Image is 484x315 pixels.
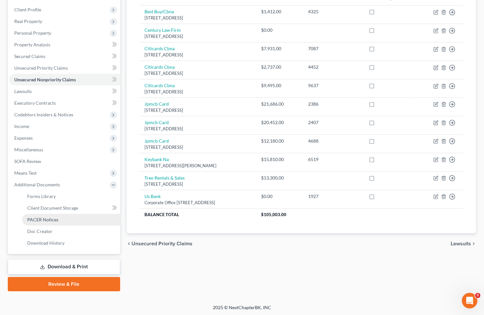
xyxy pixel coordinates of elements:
[9,156,120,167] a: SOFA Review
[127,241,193,246] button: chevron_left Unsecured Priority Claims
[471,241,476,246] i: chevron_right
[8,259,120,274] a: Download & Print
[261,27,298,33] div: $0.00
[14,88,32,94] span: Lawsuits
[27,228,52,234] span: Doc Creator
[132,241,193,246] span: Unsecured Priority Claims
[145,181,251,187] div: [STREET_ADDRESS]
[14,182,60,187] span: Additional Documents
[145,89,251,95] div: [STREET_ADDRESS]
[145,101,169,107] a: Jpmcb Card
[261,8,298,15] div: $1,412.00
[145,175,185,181] a: Treo Rentals & Sales
[145,157,169,162] a: Keybank Na
[145,9,174,14] a: Best Buy/Cbna
[308,156,358,163] div: 6519
[27,205,78,211] span: Client Document Storage
[9,62,120,74] a: Unsecured Priority Claims
[9,74,120,86] a: Unsecured Nonpriority Claims
[261,82,298,89] div: $9,495.00
[145,15,251,21] div: [STREET_ADDRESS]
[27,240,64,246] span: Download History
[261,101,298,107] div: $21,686.00
[261,138,298,144] div: $12,180.00
[9,39,120,51] a: Property Analysis
[9,97,120,109] a: Executory Contracts
[308,101,358,107] div: 2386
[451,241,476,246] button: Lawsuits chevron_right
[22,237,120,249] a: Download History
[261,64,298,70] div: $2,737.00
[308,119,358,126] div: 2407
[145,27,181,33] a: Century Law Firm
[451,241,471,246] span: Lawsuits
[145,107,251,113] div: [STREET_ADDRESS]
[261,119,298,126] div: $20,452.00
[261,45,298,52] div: $7,931.00
[8,277,120,291] a: Review & File
[475,293,480,298] span: 5
[22,191,120,202] a: Forms Library
[22,226,120,237] a: Doc Creator
[9,51,120,62] a: Secured Claims
[145,120,169,125] a: Jpmcb Card
[145,138,169,144] a: Jpmcb Card
[308,64,358,70] div: 4452
[14,18,42,24] span: Real Property
[145,83,175,88] a: Citicards Cbna
[145,193,161,199] a: Us Bank
[127,241,132,246] i: chevron_left
[14,112,73,117] span: Codebtors Insiders & Notices
[14,30,51,36] span: Personal Property
[308,82,358,89] div: 9637
[27,193,56,199] span: Forms Library
[14,77,76,82] span: Unsecured Nonpriority Claims
[308,45,358,52] div: 7087
[14,42,50,47] span: Property Analysis
[308,8,358,15] div: 4325
[14,170,37,176] span: Means Test
[462,293,478,309] iframe: Intercom live chat
[261,212,287,217] span: $105,003.00
[145,46,175,51] a: Citicards Cbna
[14,123,29,129] span: Income
[145,200,251,206] div: Corporate Office [STREET_ADDRESS]
[145,126,251,132] div: [STREET_ADDRESS]
[27,217,58,222] span: PACER Notices
[14,147,43,152] span: Miscellaneous
[145,70,251,76] div: [STREET_ADDRESS]
[145,64,175,70] a: Citicards Cbna
[14,53,45,59] span: Secured Claims
[9,86,120,97] a: Lawsuits
[14,7,41,12] span: Client Profile
[308,193,358,200] div: 1927
[14,65,68,71] span: Unsecured Priority Claims
[145,144,251,150] div: [STREET_ADDRESS]
[145,163,251,169] div: [STREET_ADDRESS][PERSON_NAME]
[145,33,251,40] div: [STREET_ADDRESS]
[261,193,298,200] div: $0.00
[14,135,33,141] span: Expenses
[22,202,120,214] a: Client Document Storage
[14,100,56,106] span: Executory Contracts
[14,158,41,164] span: SOFA Review
[140,209,256,220] th: Balance Total
[261,175,298,181] div: $13,300.00
[22,214,120,226] a: PACER Notices
[308,138,358,144] div: 4688
[261,156,298,163] div: $15,810.00
[145,52,251,58] div: [STREET_ADDRESS]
